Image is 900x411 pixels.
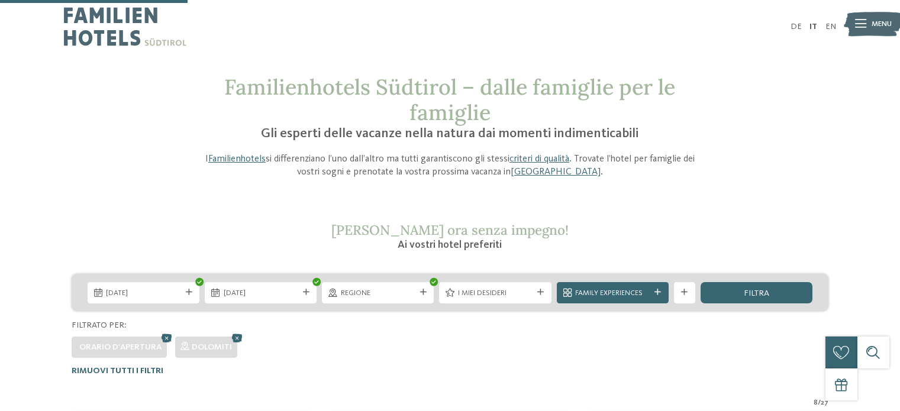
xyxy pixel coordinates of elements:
[224,73,675,126] span: Familienhotels Südtirol – dalle famiglie per le famiglie
[224,288,298,299] span: [DATE]
[192,343,232,351] span: Dolomiti
[106,288,180,299] span: [DATE]
[341,288,415,299] span: Regione
[872,19,892,30] span: Menu
[814,397,818,408] span: 8
[575,288,650,299] span: Family Experiences
[208,154,266,164] a: Familienhotels
[511,167,601,177] a: [GEOGRAPHIC_DATA]
[79,343,162,351] span: Orario d'apertura
[791,22,802,31] a: DE
[261,127,638,140] span: Gli esperti delle vacanze nella natura dai momenti indimenticabili
[398,240,502,250] span: Ai vostri hotel preferiti
[72,321,127,329] span: Filtrato per:
[821,397,828,408] span: 27
[809,22,817,31] a: IT
[197,153,704,179] p: I si differenziano l’uno dall’altro ma tutti garantiscono gli stessi . Trovate l’hotel per famigl...
[509,154,569,164] a: criteri di qualità
[825,22,836,31] a: EN
[458,288,533,299] span: I miei desideri
[818,397,821,408] span: /
[331,221,569,238] span: [PERSON_NAME] ora senza impegno!
[744,289,769,297] span: filtra
[72,367,163,375] span: Rimuovi tutti i filtri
